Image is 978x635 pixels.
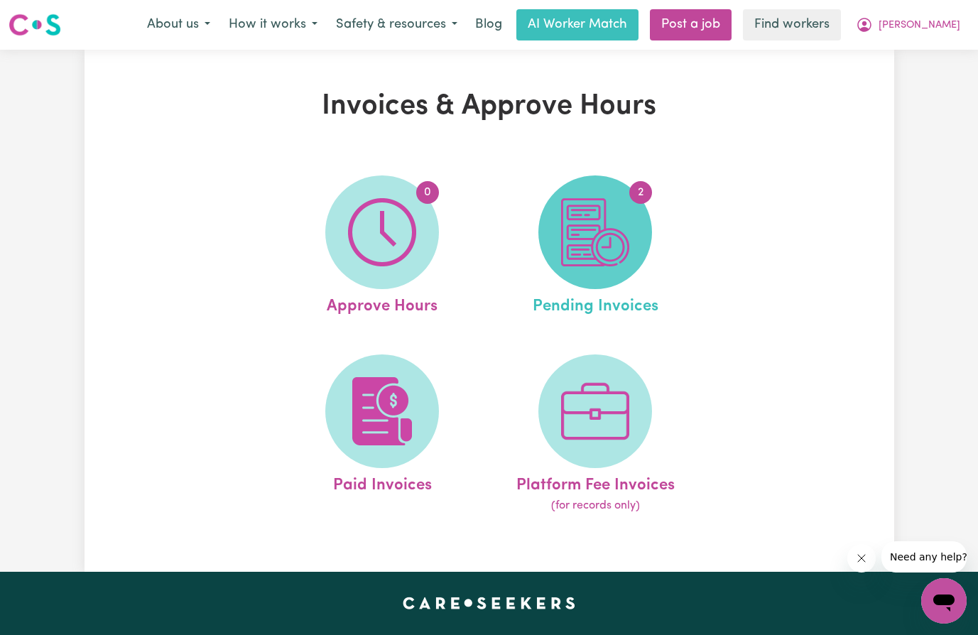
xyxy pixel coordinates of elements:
[629,181,652,204] span: 2
[743,9,841,40] a: Find workers
[921,578,967,624] iframe: Button to launch messaging window
[327,289,438,319] span: Approve Hours
[847,544,876,572] iframe: Close message
[533,289,658,319] span: Pending Invoices
[416,181,439,204] span: 0
[403,597,575,609] a: Careseekers home page
[280,354,484,515] a: Paid Invoices
[280,175,484,319] a: Approve Hours
[847,10,969,40] button: My Account
[879,18,960,33] span: [PERSON_NAME]
[9,9,61,41] a: Careseekers logo
[327,10,467,40] button: Safety & resources
[9,10,86,21] span: Need any help?
[881,541,967,572] iframe: Message from company
[493,354,697,515] a: Platform Fee Invoices(for records only)
[516,468,675,498] span: Platform Fee Invoices
[493,175,697,319] a: Pending Invoices
[467,9,511,40] a: Blog
[551,497,640,514] span: (for records only)
[9,12,61,38] img: Careseekers logo
[333,468,432,498] span: Paid Invoices
[219,10,327,40] button: How it works
[516,9,639,40] a: AI Worker Match
[228,89,751,124] h1: Invoices & Approve Hours
[650,9,732,40] a: Post a job
[138,10,219,40] button: About us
